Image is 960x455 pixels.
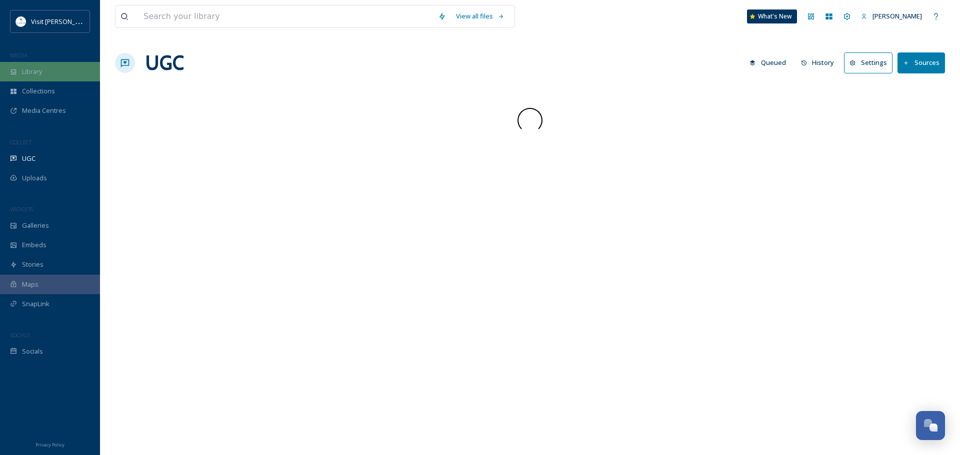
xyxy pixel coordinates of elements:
input: Search your library [138,5,433,27]
span: Stories [22,260,43,269]
a: Privacy Policy [35,438,64,450]
span: SnapLink [22,299,49,309]
a: Settings [844,52,897,73]
button: History [796,53,839,72]
span: Socials [22,347,43,356]
span: Library [22,67,42,76]
img: download%20%281%29.png [16,16,26,26]
span: [PERSON_NAME] [872,11,922,20]
span: Visit [PERSON_NAME][GEOGRAPHIC_DATA] [31,16,158,26]
a: View all files [451,6,509,26]
button: Settings [844,52,892,73]
span: MEDIA [10,51,27,59]
span: WIDGETS [10,205,33,213]
a: Queued [744,53,796,72]
a: History [796,53,844,72]
span: Maps [22,280,38,289]
button: Sources [897,52,945,73]
span: UGC [22,154,35,163]
button: Queued [744,53,791,72]
span: SOCIALS [10,331,30,339]
span: COLLECT [10,138,31,146]
span: Embeds [22,240,46,250]
span: Uploads [22,173,47,183]
span: Galleries [22,221,49,230]
button: Open Chat [916,411,945,440]
a: [PERSON_NAME] [856,6,927,26]
a: UGC [145,48,184,78]
span: Collections [22,86,55,96]
a: What's New [747,9,797,23]
span: Privacy Policy [35,442,64,448]
span: Media Centres [22,106,66,115]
